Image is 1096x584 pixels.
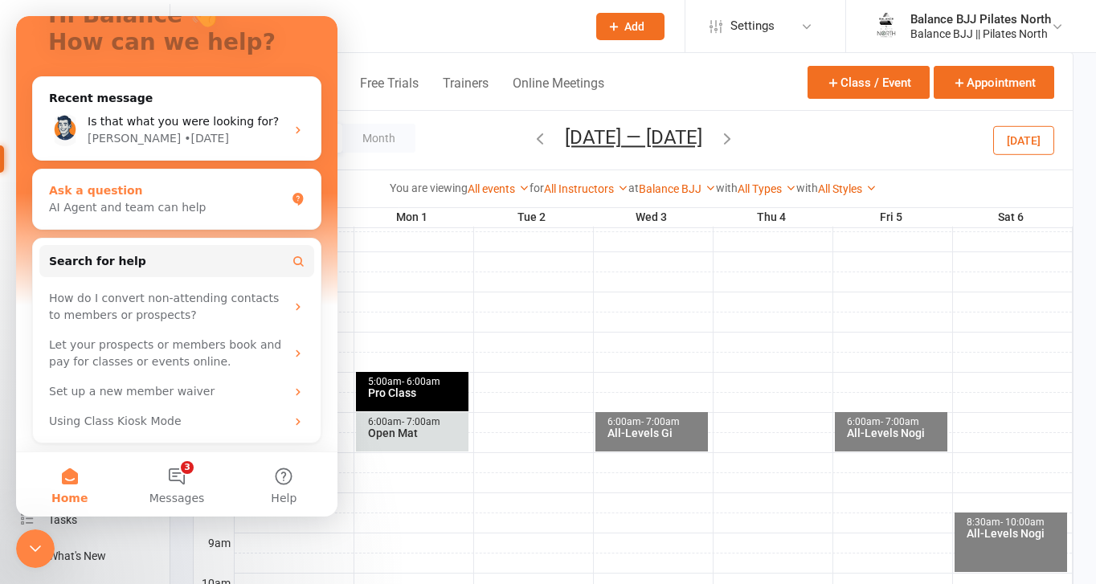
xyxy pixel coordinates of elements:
div: How do I convert non-attending contacts to members or prospects? [23,267,298,314]
button: Messages [107,436,214,500]
a: Tasks [21,502,170,538]
span: Add [624,20,644,33]
button: Trainers [443,76,489,110]
div: Recent messageProfile image for TobyIs that what you were looking for?[PERSON_NAME]•[DATE] [16,60,305,145]
div: Set up a new member waiver [23,361,298,390]
a: What's New [21,538,170,574]
th: 9am [194,533,234,553]
div: Recent message [33,74,288,91]
strong: You are viewing [390,182,468,194]
button: Month [342,124,415,153]
span: - 6:00am [402,376,440,387]
a: Balance BJJ [639,182,716,195]
span: - 7:00am [641,416,680,427]
div: Let your prospects or members book and pay for classes or events online. [33,321,269,354]
div: What's New [48,549,106,562]
div: Balance BJJ Pilates North [910,12,1051,27]
div: 6:00am [846,417,944,427]
button: Search for help [23,229,298,261]
span: Messages [133,476,189,488]
strong: with [796,182,818,194]
button: Add [596,13,665,40]
th: Tue 2 [473,207,593,227]
a: All Styles [818,182,877,195]
th: Fri 5 [832,207,952,227]
div: Profile image for TobyIs that what you were looking for?[PERSON_NAME]•[DATE] [17,84,305,144]
span: - 10:00am [1000,517,1045,528]
div: Using Class Kiosk Mode [23,390,298,420]
button: [DATE] — [DATE] [565,126,702,149]
span: Home [35,476,72,488]
div: Using Class Kiosk Mode [33,397,269,414]
div: Balance BJJ || Pilates North [910,27,1051,41]
input: Search... [211,15,575,38]
div: • [DATE] [168,114,213,131]
button: Online Meetings [513,76,604,110]
strong: with [716,182,738,194]
th: Thu 4 [713,207,832,227]
div: Ask a questionAI Agent and team can help [16,153,305,214]
button: Class / Event [808,66,930,99]
button: Appointment [934,66,1054,99]
span: Help [255,476,280,488]
div: Tasks [48,513,77,526]
a: All Instructors [544,182,628,195]
div: Ask a question [33,166,269,183]
div: Pro Class [367,387,465,398]
div: 5:00am [367,377,465,387]
iframe: Intercom live chat [16,16,337,517]
div: All-Levels Gi [607,427,705,439]
img: thumb_image1754262066.png [870,10,902,43]
div: Let your prospects or members book and pay for classes or events online. [23,314,298,361]
span: - 7:00am [881,416,919,427]
div: All-Levels Nogi [966,528,1065,539]
span: Search for help [33,237,130,254]
button: Help [215,436,321,500]
img: Profile image for Toby [33,98,65,130]
iframe: Intercom live chat [16,529,55,568]
th: Wed 3 [593,207,713,227]
a: All Types [738,182,796,195]
div: Open Mat [367,427,465,439]
div: 8:30am [966,517,1065,528]
div: All-Levels Nogi [846,427,944,439]
span: Settings [730,8,775,44]
div: 6:00am [607,417,705,427]
div: [PERSON_NAME] [72,114,165,131]
th: Mon 1 [354,207,473,227]
strong: at [628,182,639,194]
button: Free Trials [360,76,419,110]
div: 6:00am [367,417,465,427]
a: All events [468,182,530,195]
button: [DATE] [993,125,1054,154]
th: Sat 6 [952,207,1073,227]
strong: for [530,182,544,194]
div: AI Agent and team can help [33,183,269,200]
span: Is that what you were looking for? [72,99,263,112]
div: Set up a new member waiver [33,367,269,384]
span: - 7:00am [402,416,440,427]
div: How do I convert non-attending contacts to members or prospects? [33,274,269,308]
